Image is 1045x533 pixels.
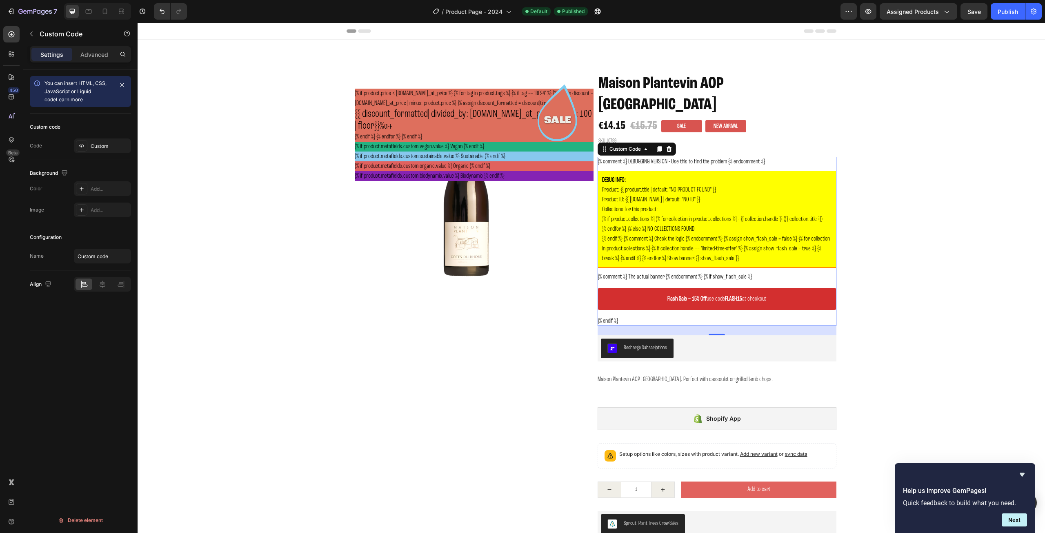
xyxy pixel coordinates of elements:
[30,234,62,241] div: Configuration
[961,3,987,20] button: Save
[30,185,42,192] div: Color
[217,148,456,158] div: {% if product.metafields.custom.biodynamic.value %} Biodynamic {% endif %}
[562,8,585,15] span: Published
[460,353,635,360] p: Maison Plantevin AOP [GEOGRAPHIC_DATA]. Perfect with cassoulet or grilled lamb chops.
[903,470,1027,526] div: Help us improve GemPages!
[991,3,1025,20] button: Publish
[30,514,131,527] button: Delete element
[442,7,444,16] span: /
[460,459,483,475] button: decrement
[91,207,129,214] div: Add...
[30,142,42,149] div: Code
[530,273,569,279] strong: Flash Sale – 15% Off
[138,23,1045,533] iframe: Design area
[967,8,981,15] span: Save
[460,148,699,245] div: Product: {{ product.title | default: "NO PRODUCT FOUND" }} Product ID: {{ [DOMAIN_NAME] | default...
[466,271,693,281] p: use code at checkout
[647,428,670,434] span: sync data
[445,7,502,16] span: Product Page - 2024
[30,252,44,260] div: Name
[887,7,939,16] span: Assigned Products
[247,100,255,107] span: OFF
[463,491,547,511] button: Sprout: Plant Trees Grow Sales
[903,486,1027,496] h2: Help us improve GemPages!
[483,459,514,475] input: quantity
[30,279,53,290] div: Align
[58,515,103,525] div: Delete element
[492,95,520,112] div: €15.75
[482,427,670,435] p: Setup options like colors, sizes with product variant.
[530,8,547,15] span: Default
[640,428,670,434] span: or
[30,206,44,214] div: Image
[40,50,63,59] p: Settings
[30,168,69,179] div: Background
[514,459,537,475] button: increment
[486,321,529,329] div: Recharge Subscriptions
[30,123,60,131] div: Custom code
[217,138,456,148] div: {% if product.metafields.custom.organic.value %} Organic {% endif %}
[880,3,957,20] button: Assigned Products
[603,428,640,434] span: Add new variant
[460,95,489,112] div: €14.15
[465,154,488,161] strong: DEBUG INFO:
[903,499,1027,507] p: Quick feedback to build what you need.
[217,66,456,119] div: {% if product.price < [DOMAIN_NAME]_at_price %} {% for tag in product.tags %} {% if tag == 'BF24'...
[217,119,456,129] div: {% if product.metafields.custom.vegan.value %} Vegan {% endif %}
[470,123,505,130] div: Custom Code
[460,112,699,124] h2: SKU 10799
[44,80,107,103] span: You can insert HTML, CSS, JavaScript or Liquid code
[610,461,633,473] div: Add to cart
[56,96,83,103] a: Learn more
[460,49,699,94] h1: Maison Plantevin AOP [GEOGRAPHIC_DATA]
[569,391,603,401] div: Shopify App
[571,95,605,112] pre: New Arrival
[470,496,480,506] img: CKWWhLbF0_YCEAE=.png
[544,459,698,475] button: Add to cart
[91,143,129,150] div: Custom
[53,7,57,16] p: 7
[1002,513,1027,526] button: Next question
[3,3,61,20] button: 7
[460,134,699,303] div: {% comment %} DEBUGGING VERSION - Use this to find the problem {% endcomment %} {% comment %} The...
[535,95,553,112] pre: Sale
[154,3,187,20] div: Undo/Redo
[587,273,605,279] strong: FLASH15
[1017,470,1027,479] button: Hide survey
[998,7,1018,16] div: Publish
[8,87,20,94] div: 450
[6,149,20,156] div: Beta
[486,496,541,505] div: Sprout: Plant Trees Grow Sales
[463,316,536,335] button: Recharge Subscriptions
[217,85,456,109] span: {{ discount_formatted| divided_by: [DOMAIN_NAME]_at_price | times: 100 | floor}}%
[217,129,456,138] div: {% if product.metafields.custom.sustainable.value %} Sustainable {% endif %}
[40,29,109,39] p: Custom Code
[80,50,108,59] p: Advanced
[91,185,129,193] div: Add...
